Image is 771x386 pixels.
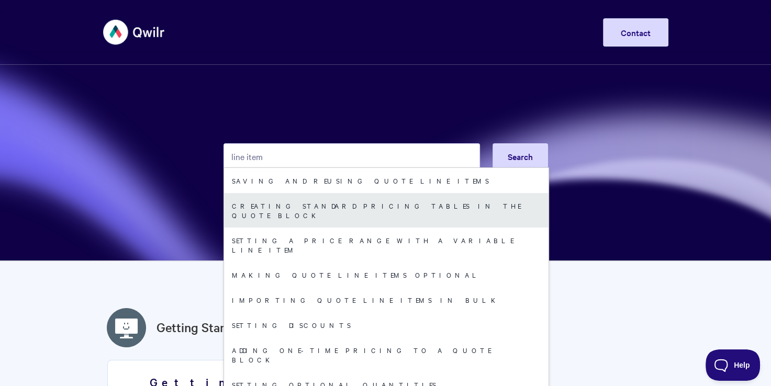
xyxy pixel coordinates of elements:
[224,337,549,372] a: Adding One-Time Pricing To A Quote Block
[157,318,243,337] a: Getting Started
[224,193,549,228] a: Creating standard pricing tables in the Quote Block
[224,228,549,262] a: Setting a price range with a Variable line item
[508,151,533,162] span: Search
[603,18,668,47] a: Contact
[224,312,549,337] a: Setting discounts
[103,13,165,52] img: Qwilr Help Center
[224,262,549,287] a: Making quote line items optional
[224,287,549,312] a: Importing quote line items in bulk
[493,143,548,169] button: Search
[706,349,761,381] iframe: Toggle Customer Support
[224,143,480,169] input: Search the knowledge base
[224,168,549,193] a: Saving and reusing quote line items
